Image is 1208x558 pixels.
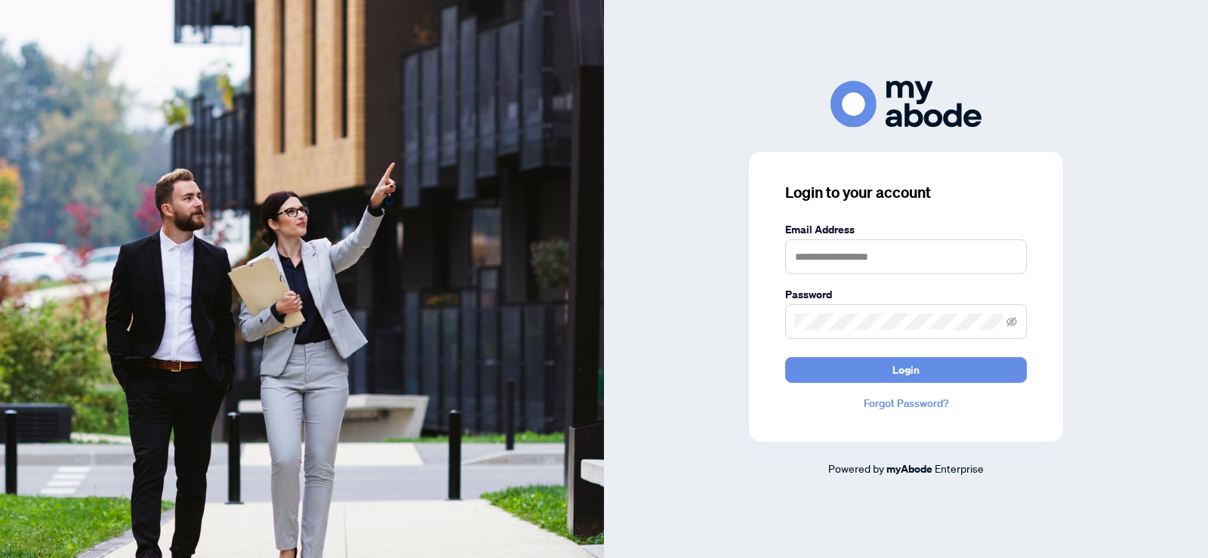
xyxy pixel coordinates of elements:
[935,461,984,475] span: Enterprise
[1006,316,1017,327] span: eye-invisible
[785,395,1027,412] a: Forgot Password?
[830,81,981,127] img: ma-logo
[785,221,1027,238] label: Email Address
[892,358,920,382] span: Login
[785,182,1027,203] h3: Login to your account
[886,461,932,477] a: myAbode
[785,357,1027,383] button: Login
[785,286,1027,303] label: Password
[828,461,884,475] span: Powered by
